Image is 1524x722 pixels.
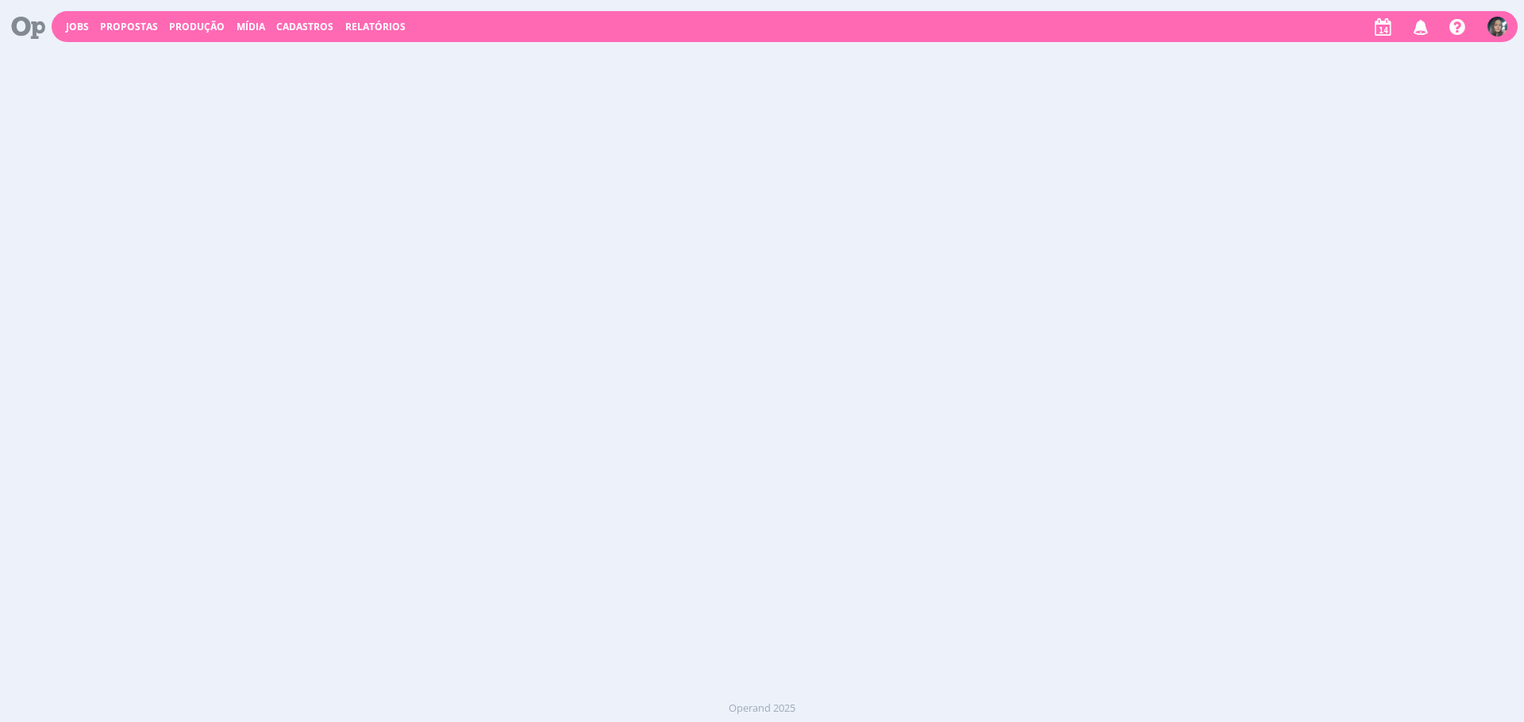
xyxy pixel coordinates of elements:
button: Propostas [95,21,163,33]
button: Mídia [232,21,270,33]
button: A [1487,13,1508,40]
a: Jobs [66,20,89,33]
span: Cadastros [276,20,333,33]
button: Produção [164,21,229,33]
a: Relatórios [345,20,406,33]
button: Cadastros [271,21,338,33]
a: Mídia [237,20,265,33]
button: Jobs [61,21,94,33]
a: Produção [169,20,225,33]
span: Propostas [100,20,158,33]
img: A [1487,17,1507,36]
button: Relatórios [341,21,410,33]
